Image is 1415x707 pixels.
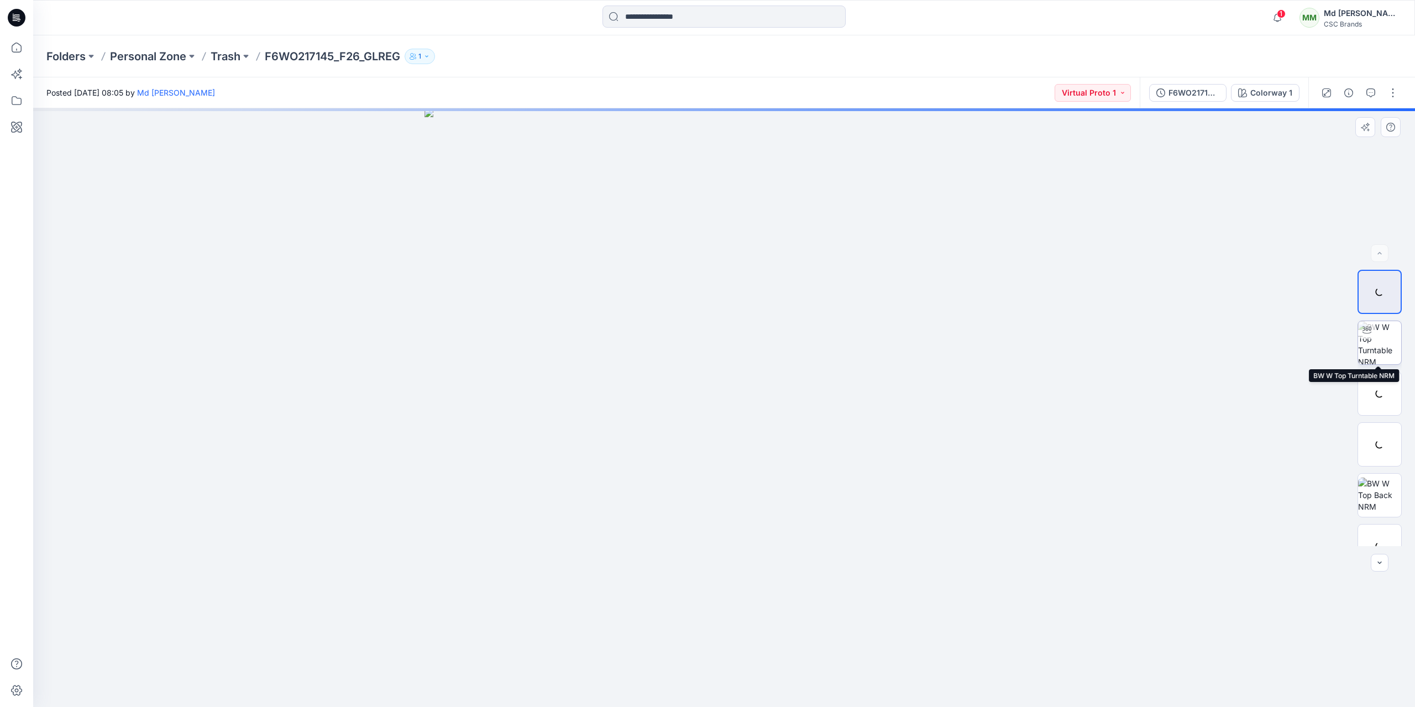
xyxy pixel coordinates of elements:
div: MM [1299,8,1319,28]
div: F6WO217145_F26_GLREG_VP1 [1168,87,1219,99]
div: Colorway 1 [1250,87,1292,99]
button: Colorway 1 [1231,84,1299,102]
button: F6WO217145_F26_GLREG_VP1 [1149,84,1227,102]
span: Posted [DATE] 08:05 by [46,87,215,98]
a: Folders [46,49,86,64]
a: Personal Zone [110,49,186,64]
img: BW W Top Back NRM [1358,478,1401,512]
p: 1 [418,50,421,62]
a: Md [PERSON_NAME] [137,88,215,97]
div: CSC Brands [1324,20,1401,28]
button: 1 [405,49,435,64]
span: 1 [1277,9,1286,18]
div: Md [PERSON_NAME] [1324,7,1401,20]
img: eyJhbGciOiJIUzI1NiIsImtpZCI6IjAiLCJzbHQiOiJzZXMiLCJ0eXAiOiJKV1QifQ.eyJkYXRhIjp7InR5cGUiOiJzdG9yYW... [424,108,1023,707]
a: Trash [211,49,240,64]
button: Details [1340,84,1358,102]
img: BW W Top Turntable NRM [1358,321,1401,364]
p: F6WO217145_F26_GLREG [265,49,400,64]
